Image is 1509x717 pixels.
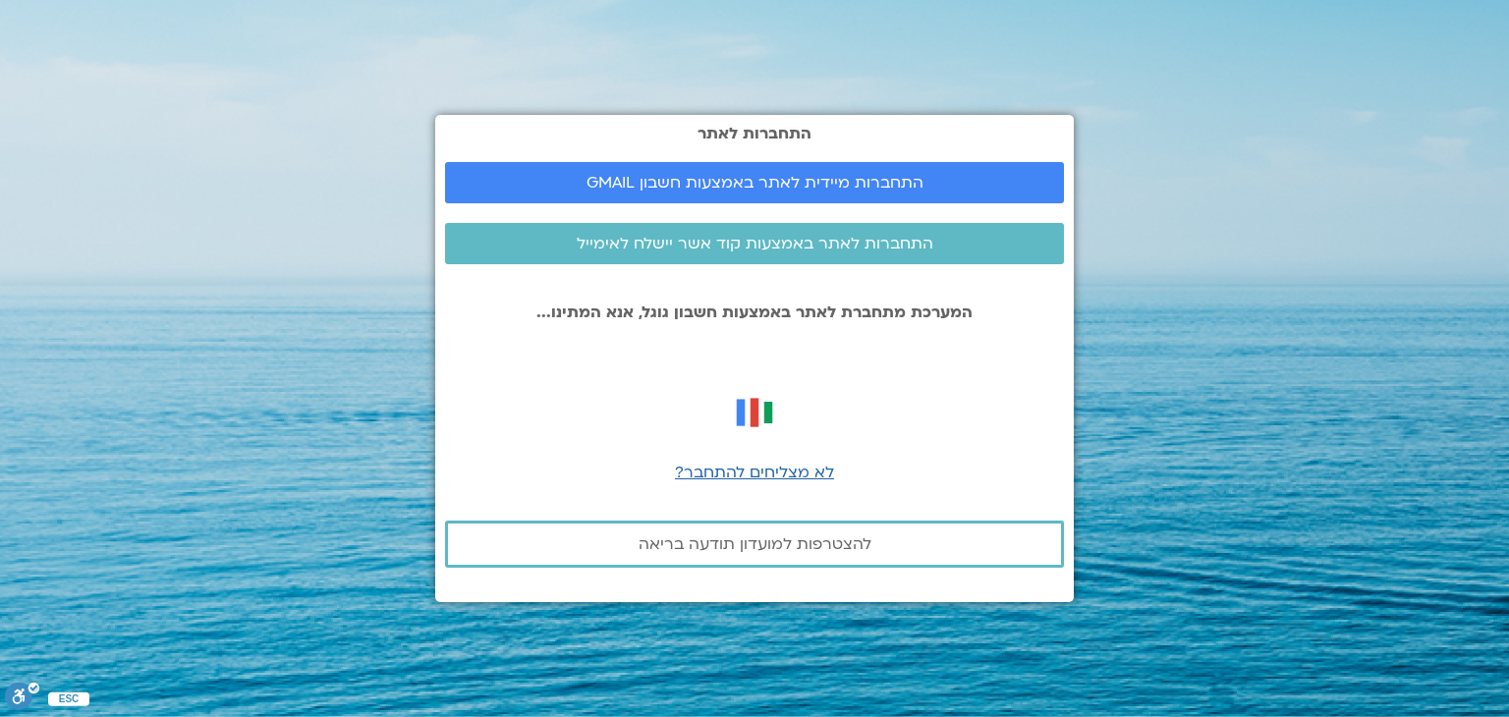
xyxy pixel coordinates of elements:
span: התחברות לאתר באמצעות קוד אשר יישלח לאימייל [577,235,933,252]
h2: התחברות לאתר [445,125,1064,142]
p: המערכת מתחברת לאתר באמצעות חשבון גוגל, אנא המתינו... [445,303,1064,321]
a: התחברות לאתר באמצעות קוד אשר יישלח לאימייל [445,223,1064,264]
a: לא מצליחים להתחבר? [675,462,834,483]
span: התחברות מיידית לאתר באמצעות חשבון GMAIL [587,174,923,192]
a: להצטרפות למועדון תודעה בריאה [445,521,1064,568]
a: התחברות מיידית לאתר באמצעות חשבון GMAIL [445,162,1064,203]
span: להצטרפות למועדון תודעה בריאה [639,535,871,553]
